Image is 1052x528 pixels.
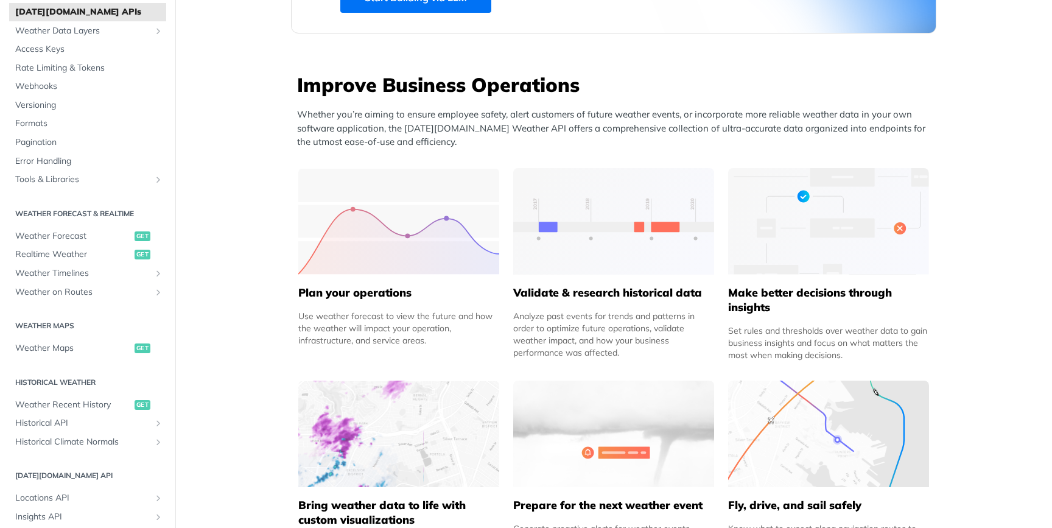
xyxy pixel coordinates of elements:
a: Historical APIShow subpages for Historical API [9,414,166,432]
a: [DATE][DOMAIN_NAME] APIs [9,3,166,21]
h2: [DATE][DOMAIN_NAME] API [9,470,166,481]
span: get [135,400,150,410]
span: Pagination [15,136,163,149]
h2: Weather Maps [9,320,166,331]
button: Show subpages for Locations API [153,493,163,503]
span: Error Handling [15,155,163,167]
h5: Bring weather data to life with custom visualizations [298,498,499,527]
button: Show subpages for Insights API [153,512,163,522]
img: 2c0a313-group-496-12x.svg [513,381,714,487]
img: 4463876-group-4982x.svg [298,381,499,487]
span: get [135,231,150,241]
button: Show subpages for Weather Data Layers [153,26,163,36]
a: Webhooks [9,77,166,96]
span: Access Keys [15,43,163,55]
span: get [135,343,150,353]
a: Weather Forecastget [9,227,166,245]
a: Weather Data LayersShow subpages for Weather Data Layers [9,22,166,40]
span: Tools & Libraries [15,174,150,186]
a: Locations APIShow subpages for Locations API [9,489,166,507]
a: Error Handling [9,152,166,171]
button: Show subpages for Historical API [153,418,163,428]
span: Insights API [15,511,150,523]
div: Set rules and thresholds over weather data to gain business insights and focus on what matters th... [728,325,929,361]
button: Show subpages for Tools & Libraries [153,175,163,185]
a: Insights APIShow subpages for Insights API [9,508,166,526]
span: Weather Timelines [15,267,150,280]
button: Show subpages for Weather Timelines [153,269,163,278]
p: Whether you’re aiming to ensure employee safety, alert customers of future weather events, or inc... [297,108,936,149]
a: Formats [9,114,166,133]
h5: Plan your operations [298,286,499,300]
h3: Improve Business Operations [297,71,936,98]
span: Weather Data Layers [15,25,150,37]
a: Versioning [9,96,166,114]
a: Access Keys [9,40,166,58]
span: Weather Forecast [15,230,131,242]
span: Formats [15,118,163,130]
h5: Make better decisions through insights [728,286,929,315]
a: Weather on RoutesShow subpages for Weather on Routes [9,283,166,301]
img: a22d113-group-496-32x.svg [728,168,929,275]
span: Historical API [15,417,150,429]
span: [DATE][DOMAIN_NAME] APIs [15,6,163,18]
span: Weather Maps [15,342,131,354]
span: Rate Limiting & Tokens [15,62,163,74]
img: 13d7ca0-group-496-2.svg [513,168,714,275]
div: Use weather forecast to view the future and how the weather will impact your operation, infrastru... [298,310,499,347]
h2: Weather Forecast & realtime [9,208,166,219]
h5: Validate & research historical data [513,286,714,300]
a: Historical Climate NormalsShow subpages for Historical Climate Normals [9,433,166,451]
a: Pagination [9,133,166,152]
img: 39565e8-group-4962x.svg [298,168,499,275]
a: Rate Limiting & Tokens [9,59,166,77]
a: Tools & LibrariesShow subpages for Tools & Libraries [9,171,166,189]
h5: Fly, drive, and sail safely [728,498,929,513]
button: Show subpages for Historical Climate Normals [153,437,163,447]
span: get [135,250,150,259]
a: Weather Recent Historyget [9,396,166,414]
img: 994b3d6-mask-group-32x.svg [728,381,929,487]
a: Weather Mapsget [9,339,166,357]
button: Show subpages for Weather on Routes [153,287,163,297]
span: Historical Climate Normals [15,436,150,448]
span: Weather Recent History [15,399,131,411]
span: Webhooks [15,80,163,93]
div: Analyze past events for trends and patterns in order to optimize future operations, validate weat... [513,310,714,359]
span: Weather on Routes [15,286,150,298]
span: Realtime Weather [15,248,131,261]
h5: Prepare for the next weather event [513,498,714,513]
a: Realtime Weatherget [9,245,166,264]
span: Versioning [15,99,163,111]
a: Weather TimelinesShow subpages for Weather Timelines [9,264,166,283]
h2: Historical Weather [9,377,166,388]
span: Locations API [15,492,150,504]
